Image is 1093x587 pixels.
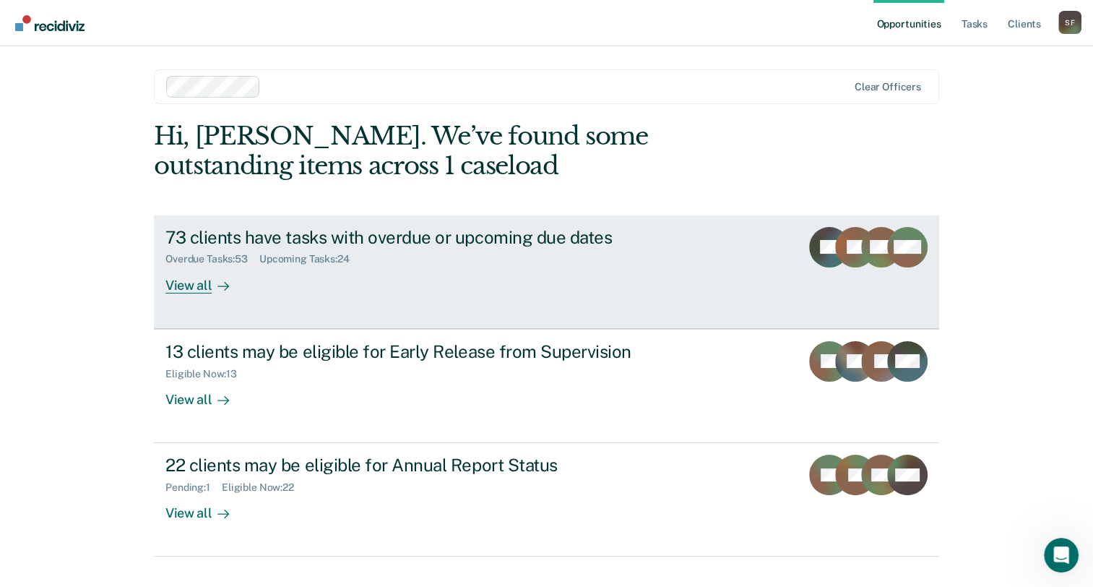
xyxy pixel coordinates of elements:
[154,443,939,557] a: 22 clients may be eligible for Annual Report StatusPending:1Eligible Now:22View all
[165,494,246,522] div: View all
[165,380,246,408] div: View all
[165,368,249,380] div: Eligible Now : 13
[165,227,673,248] div: 73 clients have tasks with overdue or upcoming due dates
[259,253,361,265] div: Upcoming Tasks : 24
[165,455,673,476] div: 22 clients may be eligible for Annual Report Status
[165,253,259,265] div: Overdue Tasks : 53
[1058,11,1081,34] button: Profile dropdown button
[165,265,246,293] div: View all
[1058,11,1081,34] div: S F
[154,121,782,181] div: Hi, [PERSON_NAME]. We’ve found some outstanding items across 1 caseload
[15,15,85,31] img: Recidiviz
[165,481,222,494] div: Pending : 1
[165,341,673,362] div: 13 clients may be eligible for Early Release from Supervision
[154,215,939,329] a: 73 clients have tasks with overdue or upcoming due datesOverdue Tasks:53Upcoming Tasks:24View all
[855,81,921,93] div: Clear officers
[1044,538,1079,573] iframe: Intercom live chat
[154,329,939,443] a: 13 clients may be eligible for Early Release from SupervisionEligible Now:13View all
[222,481,306,494] div: Eligible Now : 22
